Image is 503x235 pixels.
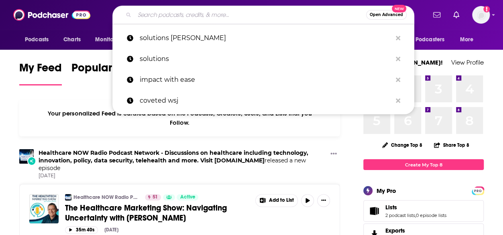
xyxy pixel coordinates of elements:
[63,34,81,45] span: Charts
[317,194,330,207] button: Show More Button
[90,32,134,47] button: open menu
[180,193,195,201] span: Active
[140,90,392,111] p: coveted wsj
[73,194,140,201] a: Healthcare NOW Radio Podcast Network - Discussions on healthcare including technology, innovation...
[71,61,140,85] a: Popular Feed
[377,140,427,150] button: Change Top 8
[415,213,416,218] span: ,
[104,227,118,233] div: [DATE]
[65,203,227,223] span: The Healthcare Marketing Show: Navigating Uncertainty with [PERSON_NAME]
[134,8,366,21] input: Search podcasts, credits, & more...
[112,90,414,111] a: coveted wsj
[366,10,407,20] button: Open AdvancedNew
[25,34,49,45] span: Podcasts
[58,32,86,47] a: Charts
[454,32,484,47] button: open menu
[112,6,414,24] div: Search podcasts, credits, & more...
[385,204,397,211] span: Lists
[13,7,90,22] img: Podchaser - Follow, Share and Rate Podcasts
[434,137,470,153] button: Share Top 8
[363,200,484,222] span: Lists
[140,69,392,90] p: impact with ease
[377,187,396,194] div: My Pro
[401,32,456,47] button: open menu
[153,193,158,201] span: 51
[140,49,392,69] p: solutions
[327,149,340,159] button: Show More Button
[473,187,483,193] a: PRO
[269,197,294,203] span: Add to List
[29,194,59,223] img: The Healthcare Marketing Show: Navigating Uncertainty with Dan Czech
[385,204,446,211] a: Lists
[71,61,140,79] span: Popular Feed
[385,213,415,218] a: 2 podcast lists
[95,34,124,45] span: Monitoring
[406,34,444,45] span: For Podcasters
[366,205,382,217] a: Lists
[430,8,444,22] a: Show notifications dropdown
[19,61,62,79] span: My Feed
[472,6,490,24] img: User Profile
[112,69,414,90] a: impact with ease
[65,194,71,201] img: Healthcare NOW Radio Podcast Network - Discussions on healthcare including technology, innovation...
[39,149,327,172] h3: released a new episode
[483,6,490,12] svg: Add a profile image
[460,34,474,45] span: More
[370,13,403,17] span: Open Advanced
[19,61,62,85] a: My Feed
[19,149,34,164] img: Healthcare NOW Radio Podcast Network - Discussions on healthcare including technology, innovation...
[39,149,308,164] a: Healthcare NOW Radio Podcast Network - Discussions on healthcare including technology, innovation...
[140,28,392,49] p: solutions henry blodget
[385,227,405,234] span: Exports
[65,203,250,223] a: The Healthcare Marketing Show: Navigating Uncertainty with [PERSON_NAME]
[451,59,484,66] a: View Profile
[27,156,36,165] div: New Episode
[112,49,414,69] a: solutions
[416,213,446,218] a: 0 episode lists
[177,194,198,201] a: Active
[450,8,462,22] a: Show notifications dropdown
[256,194,297,207] button: Show More Button
[19,100,340,136] div: Your personalized Feed is curated based on the Podcasts, Creators, Users, and Lists that you Follow.
[39,172,327,179] span: [DATE]
[145,194,161,201] a: 51
[112,28,414,49] a: solutions [PERSON_NAME]
[472,6,490,24] button: Show profile menu
[363,159,484,170] a: Create My Top 8
[472,6,490,24] span: Logged in as aridings
[19,32,59,47] button: open menu
[392,5,406,12] span: New
[65,226,98,234] button: 35m 40s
